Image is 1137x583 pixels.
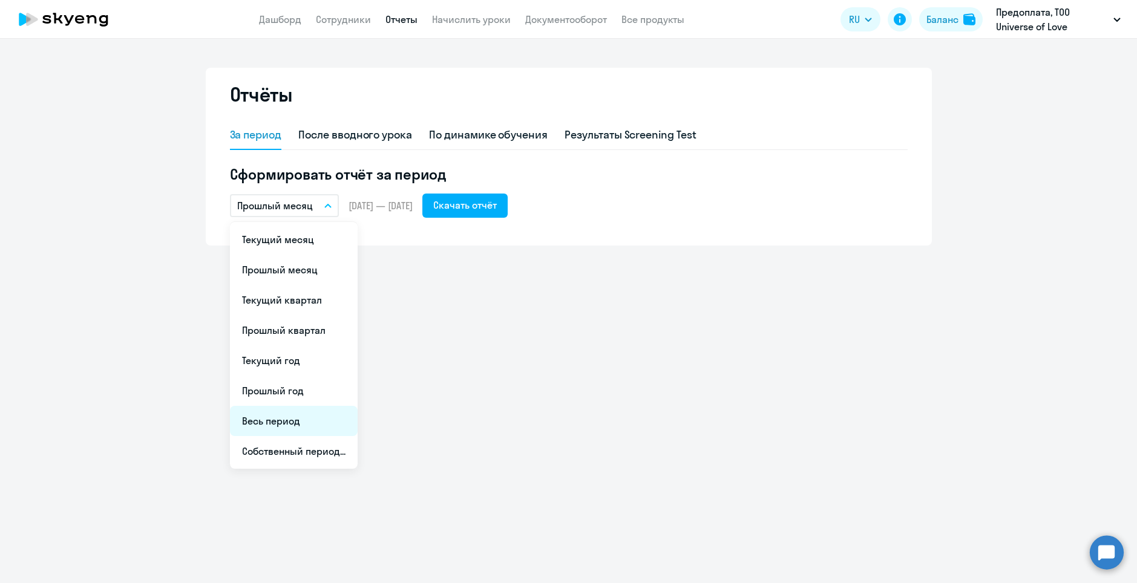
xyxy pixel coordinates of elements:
[849,12,860,27] span: RU
[422,194,508,218] button: Скачать отчёт
[385,13,418,25] a: Отчеты
[429,127,548,143] div: По динамике обучения
[926,12,958,27] div: Баланс
[996,5,1109,34] p: Предоплата, ТОО Universe of Love (Универсе оф лове)
[259,13,301,25] a: Дашборд
[525,13,607,25] a: Документооборот
[990,5,1127,34] button: Предоплата, ТОО Universe of Love (Универсе оф лове)
[433,198,497,212] div: Скачать отчёт
[237,198,313,213] p: Прошлый месяц
[621,13,684,25] a: Все продукты
[230,164,908,184] h5: Сформировать отчёт за период
[432,13,511,25] a: Начислить уроки
[230,127,282,143] div: За период
[230,194,339,217] button: Прошлый месяц
[919,7,983,31] button: Балансbalance
[230,222,358,469] ul: RU
[349,199,413,212] span: [DATE] — [DATE]
[230,82,293,106] h2: Отчёты
[840,7,880,31] button: RU
[565,127,696,143] div: Результаты Screening Test
[298,127,412,143] div: После вводного урока
[316,13,371,25] a: Сотрудники
[963,13,975,25] img: balance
